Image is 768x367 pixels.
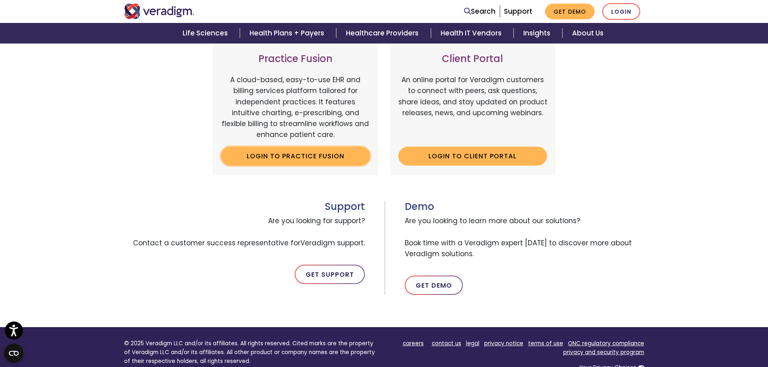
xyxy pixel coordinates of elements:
[484,340,523,347] a: privacy notice
[431,23,514,44] a: Health IT Vendors
[405,201,644,213] h3: Demo
[300,238,365,248] span: Veradigm support.
[240,23,336,44] a: Health Plans + Payers
[563,348,644,356] a: privacy and security program
[173,23,240,44] a: Life Sciences
[398,53,547,65] h3: Client Portal
[398,75,547,140] p: An online portal for Veradigm customers to connect with peers, ask questions, share ideas, and st...
[124,4,195,19] img: Veradigm logo
[466,340,479,347] a: legal
[124,339,378,365] p: © 2025 Veradigm LLC and/or its affiliates. All rights reserved. Cited marks are the property of V...
[221,147,370,165] a: Login to Practice Fusion
[602,3,640,20] a: Login
[124,212,365,252] span: Are you looking for support? Contact a customer success representative for
[398,147,547,165] a: Login to Client Portal
[405,276,463,295] a: Get Demo
[403,340,424,347] a: careers
[4,344,23,363] button: Open CMP widget
[221,75,370,140] p: A cloud-based, easy-to-use EHR and billing services platform tailored for independent practices. ...
[124,201,365,213] h3: Support
[562,23,613,44] a: About Us
[514,23,562,44] a: Insights
[221,53,370,65] h3: Practice Fusion
[504,6,532,16] a: Support
[336,23,431,44] a: Healthcare Providers
[295,265,365,284] a: Get Support
[528,340,563,347] a: terms of use
[405,212,644,263] span: Are you looking to learn more about our solutions? Book time with a Veradigm expert [DATE] to dis...
[432,340,461,347] a: contact us
[613,309,758,357] iframe: Drift Chat Widget
[464,6,495,17] a: Search
[568,340,644,347] a: ONC regulatory compliance
[545,4,595,19] a: Get Demo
